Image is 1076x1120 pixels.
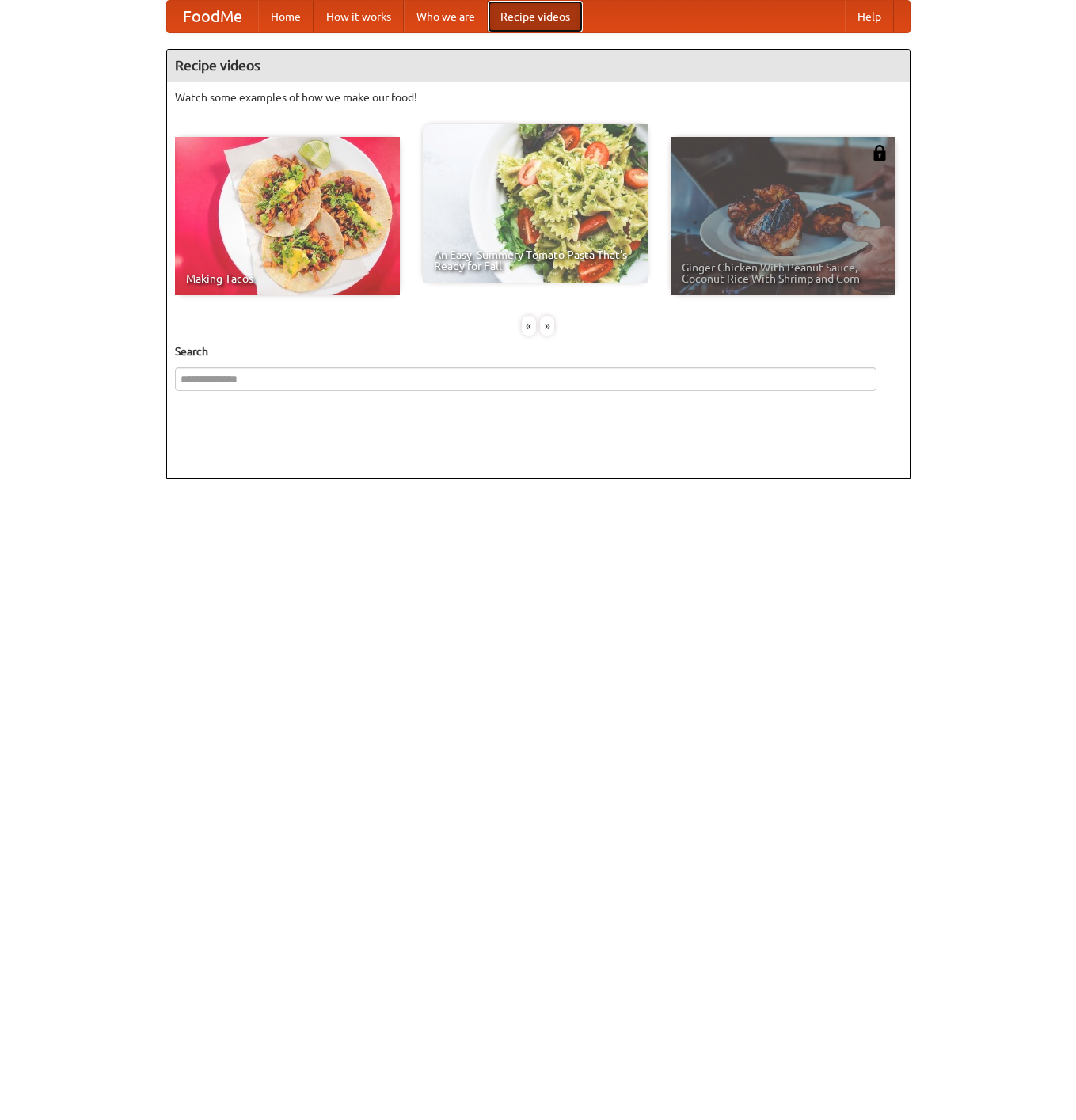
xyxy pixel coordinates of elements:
a: Help [845,1,894,32]
h4: Recipe videos [167,50,910,82]
div: » [540,316,554,336]
a: Making Tacos [175,137,400,295]
a: Who we are [404,1,488,32]
a: An Easy, Summery Tomato Pasta That's Ready for Fall [423,124,648,283]
p: Watch some examples of how we make our food! [175,89,902,105]
a: How it works [314,1,404,32]
img: 483408.png [872,145,888,161]
a: Home [258,1,314,32]
a: FoodMe [167,1,258,32]
span: Making Tacos [186,273,389,284]
div: « [522,316,536,336]
a: Recipe videos [488,1,583,32]
h5: Search [175,344,902,359]
span: An Easy, Summery Tomato Pasta That's Ready for Fall [434,249,637,271]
